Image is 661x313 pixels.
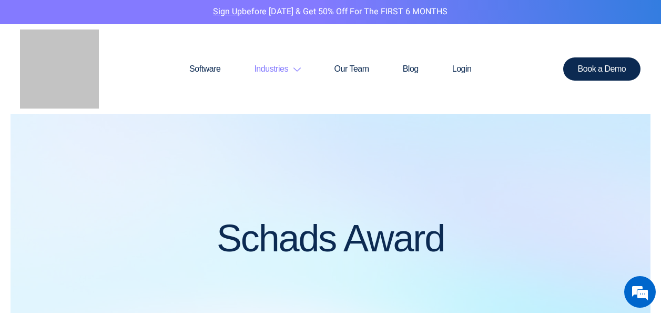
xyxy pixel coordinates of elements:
[217,218,444,259] h1: Schads Award
[8,5,653,19] p: before [DATE] & Get 50% Off for the FIRST 6 MONTHS
[435,44,489,94] a: Login
[213,5,242,18] a: Sign Up
[237,44,317,94] a: Industries
[386,44,435,94] a: Blog
[172,44,237,94] a: Software
[563,57,641,81] a: Book a Demo
[318,44,386,94] a: Our Team
[578,65,626,73] span: Book a Demo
